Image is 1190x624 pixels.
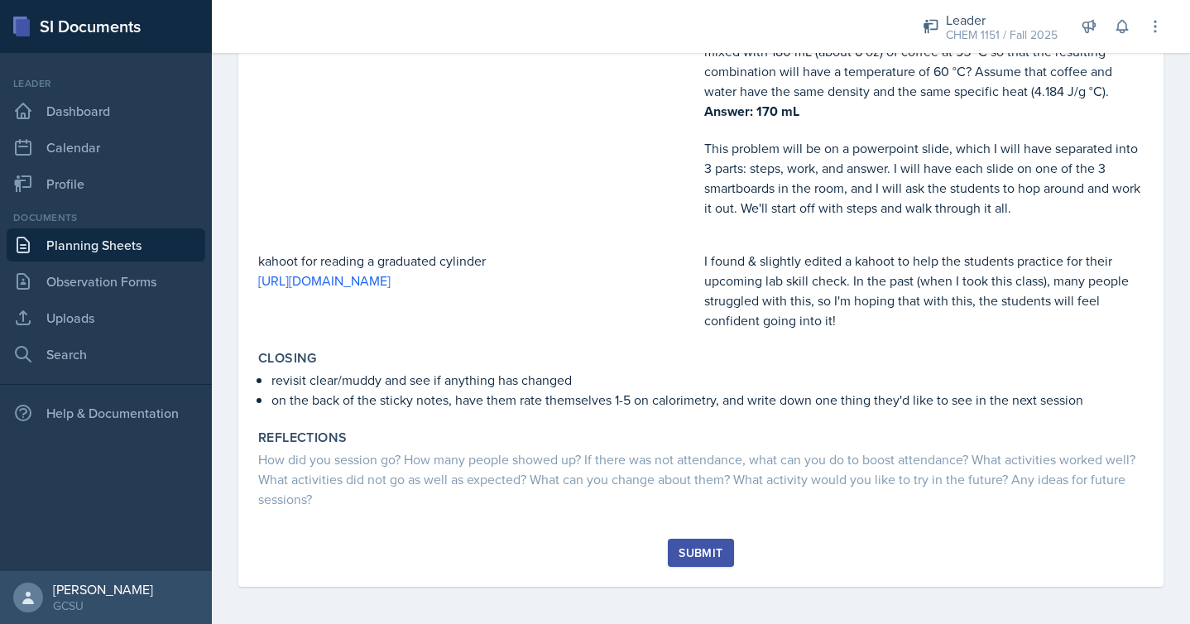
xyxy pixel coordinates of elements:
[7,76,205,91] div: Leader
[271,390,1144,410] p: on the back of the sticky notes, have them rate themselves 1-5 on calorimetry, and write down one...
[7,167,205,200] a: Profile
[679,546,722,559] div: Submit
[704,102,799,121] strong: Answer: 170 mL
[258,271,391,290] a: [URL][DOMAIN_NAME]
[258,430,347,446] label: Reflections
[7,131,205,164] a: Calendar
[946,10,1058,30] div: Leader
[704,138,1144,218] p: This problem will be on a powerpoint slide, which I will have separated into 3 parts: steps, work...
[7,301,205,334] a: Uploads
[7,94,205,127] a: Dashboard
[7,265,205,298] a: Observation Forms
[258,350,317,367] label: Closing
[946,26,1058,44] div: CHEM 1151 / Fall 2025
[258,251,698,271] p: kahoot for reading a graduated cylinder
[704,251,1144,330] p: I found & slightly edited a kahoot to help the students practice for their upcoming lab skill che...
[7,228,205,262] a: Planning Sheets
[7,338,205,371] a: Search
[258,449,1144,509] div: How did you session go? How many people showed up? If there was not attendance, what can you do t...
[53,581,153,598] div: [PERSON_NAME]
[668,539,733,567] button: Submit
[7,210,205,225] div: Documents
[7,396,205,430] div: Help & Documentation
[704,22,1144,101] p: How many milliliters of water at 23 °C with a density of 1.00 g/mL must be mixed with 180 mL (abo...
[271,370,1144,390] p: revisit clear/muddy and see if anything has changed
[53,598,153,614] div: GCSU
